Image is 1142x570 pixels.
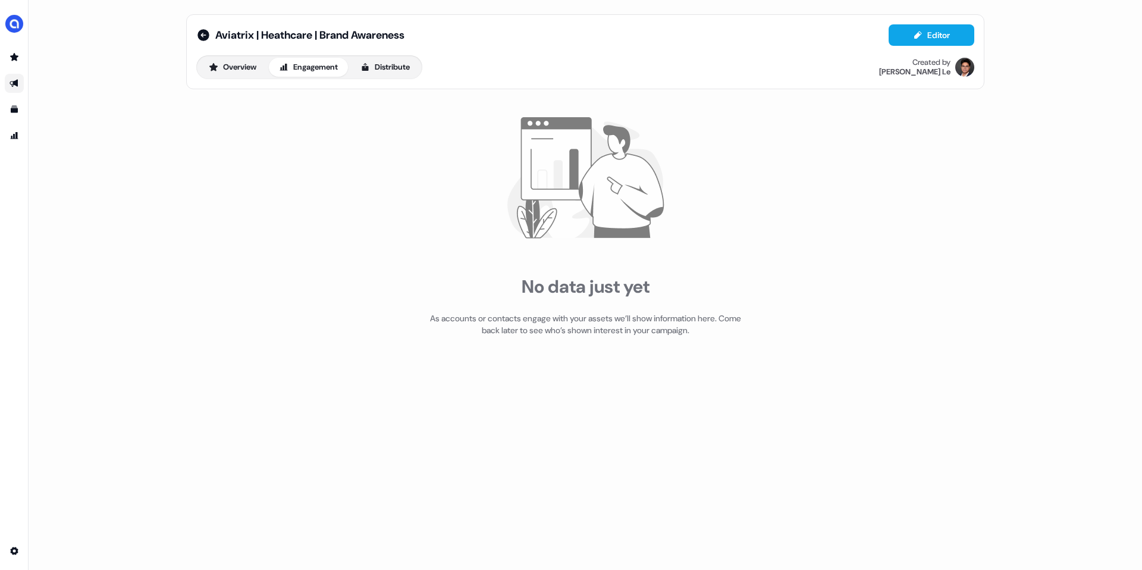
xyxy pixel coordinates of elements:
div: [PERSON_NAME] Le [879,67,950,77]
span: Aviatrix | Heathcare | Brand Awareness [215,28,404,42]
a: Go to prospects [5,48,24,67]
img: illustration showing a graph with no data [502,94,669,261]
a: Go to attribution [5,126,24,145]
a: Editor [889,30,974,43]
div: As accounts or contacts engage with your assets we’ll show information here. Come back later to s... [428,312,743,336]
button: Engagement [269,58,348,77]
button: Overview [199,58,266,77]
a: Go to integrations [5,541,24,560]
img: Hugh [955,58,974,77]
button: Distribute [350,58,420,77]
a: Go to outbound experience [5,74,24,93]
a: Go to templates [5,100,24,119]
div: Created by [912,58,950,67]
div: No data just yet [522,275,650,298]
button: Editor [889,24,974,46]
